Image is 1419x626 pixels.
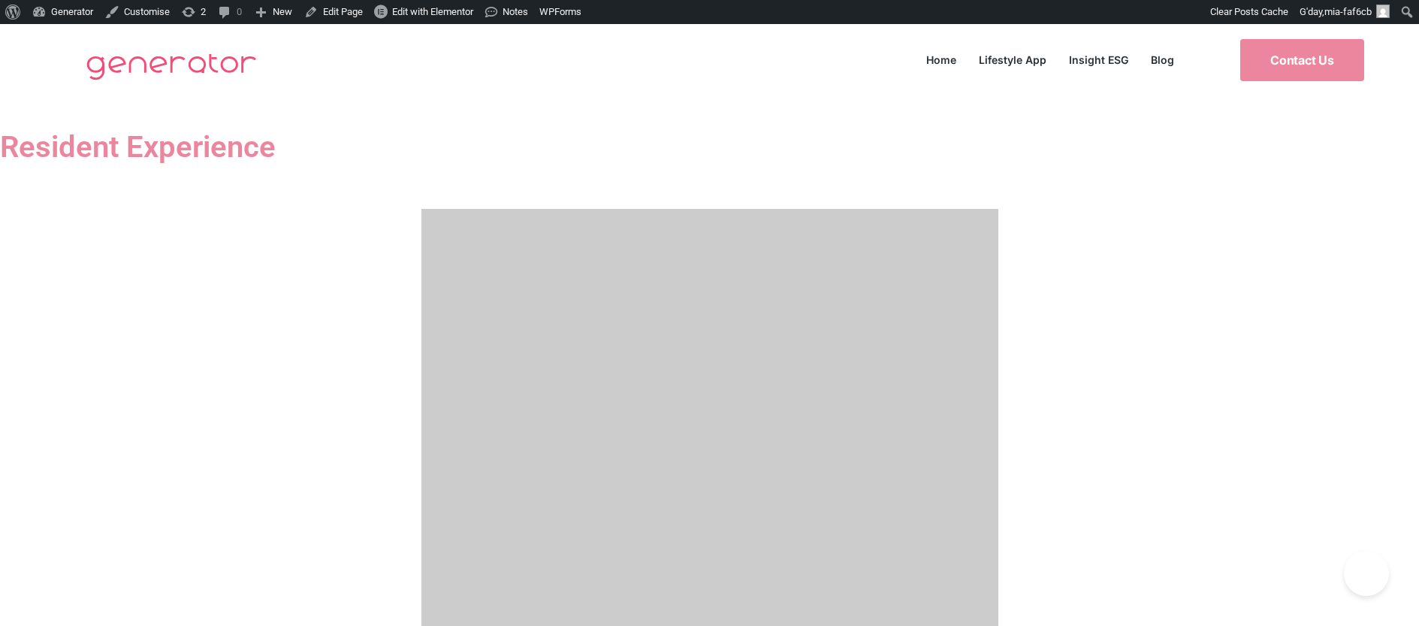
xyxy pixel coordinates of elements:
[1140,50,1185,70] a: Blog
[968,50,1058,70] a: Lifestyle App
[915,50,968,70] a: Home
[1344,551,1389,596] iframe: Toggle Customer Support
[915,50,1185,70] nav: Menu
[392,6,473,17] span: Edit with Elementor
[1058,50,1140,70] a: Insight ESG
[1324,6,1372,17] span: mia-faf6cb
[1270,54,1334,66] span: Contact Us
[1240,39,1364,81] a: Contact Us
